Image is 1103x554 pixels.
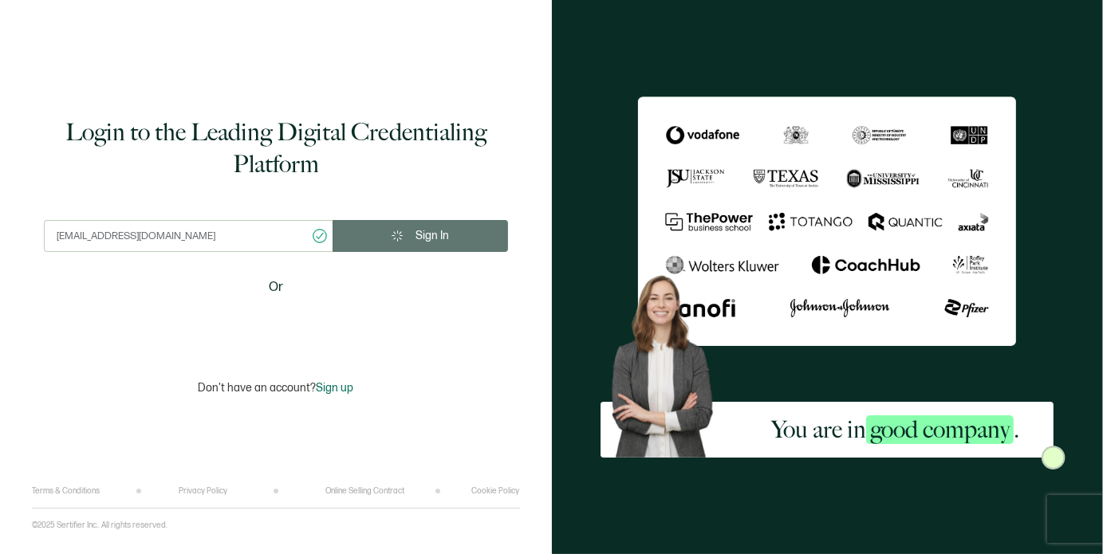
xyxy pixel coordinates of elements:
[176,308,376,343] iframe: Sign in with Google Button
[311,227,329,245] ion-icon: checkmark circle outline
[471,486,519,496] a: Cookie Policy
[44,116,508,180] h1: Login to the Leading Digital Credentialing Platform
[44,220,333,252] input: Enter your work email address
[269,277,283,297] span: Or
[601,266,737,457] img: Sertifier Login - You are in <span class="strong-h">good company</span>. Hero
[316,381,353,395] span: Sign up
[32,486,100,496] a: Terms & Conditions
[179,486,227,496] a: Privacy Policy
[837,374,1103,554] iframe: Chat Widget
[771,414,1019,446] h2: You are in .
[32,521,167,530] p: ©2025 Sertifier Inc.. All rights reserved.
[638,96,1016,345] img: Sertifier Login - You are in <span class="strong-h">good company</span>.
[325,486,404,496] a: Online Selling Contract
[198,381,353,395] p: Don't have an account?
